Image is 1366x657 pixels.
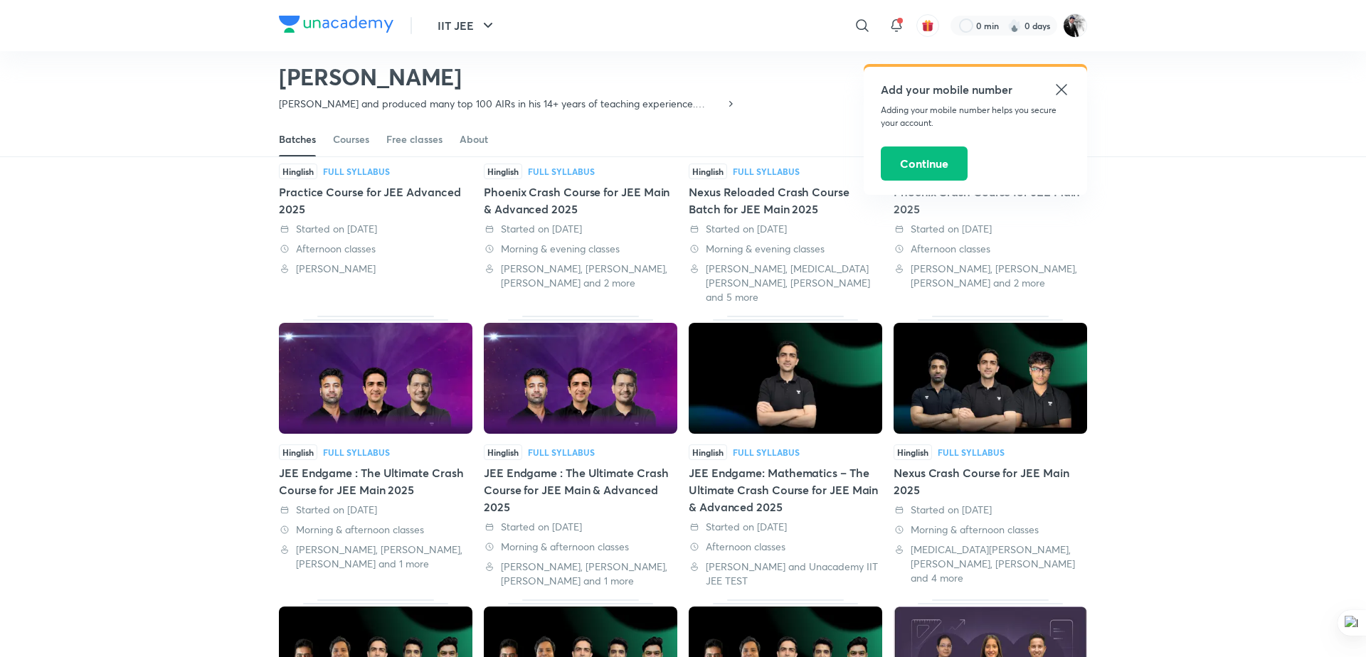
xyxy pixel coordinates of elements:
[279,543,472,571] div: Rahul Yadav, Arvind Kalia, Mohit Saarim Ryan and 1 more
[689,560,882,588] div: Arvind Kalia and Unacademy IIT JEE TEST
[689,242,882,256] div: Morning & evening classes
[689,316,882,588] div: JEE Endgame: Mathematics – The Ultimate Crash Course for JEE Main & Advanced 2025
[484,520,677,534] div: Started on 11 Nov 2024
[894,222,1087,236] div: Started on 11 Nov 2024
[733,448,800,456] div: Full Syllabus
[894,444,932,460] span: Hinglish
[894,323,1087,434] img: Thumbnail
[689,222,882,236] div: Started on 16 Nov 2024
[279,16,393,36] a: Company Logo
[528,448,595,456] div: Full Syllabus
[279,122,316,156] a: Batches
[528,167,595,176] div: Full Syllabus
[689,520,882,534] div: Started on 11 Nov 2024
[279,63,736,91] h2: [PERSON_NAME]
[279,97,725,111] p: [PERSON_NAME] and produced many top 100 AIRs in his 14+ years of teaching experience. Passionate ...
[484,242,677,256] div: Morning & evening classes
[279,523,472,537] div: Morning & afternoon classes
[881,146,968,181] button: Continue
[386,132,443,146] div: Free classes
[279,183,472,218] div: Practice Course for JEE Advanced 2025
[279,222,472,236] div: Started on 6 Feb 2025
[323,167,390,176] div: Full Syllabus
[484,464,677,516] div: JEE Endgame : The Ultimate Crash Course for JEE Main & Advanced 2025
[894,523,1087,537] div: Morning & afternoon classes
[279,34,472,304] div: Practice Course for JEE Advanced 2025
[894,316,1087,588] div: Nexus Crash Course for JEE Main 2025
[279,323,472,434] img: Thumbnail
[689,323,882,434] img: Thumbnail
[386,122,443,156] a: Free classes
[484,34,677,304] div: Phoenix Crash Course for JEE Main & Advanced 2025
[689,464,882,516] div: JEE Endgame: Mathematics – The Ultimate Crash Course for JEE Main & Advanced 2025
[894,262,1087,290] div: Rahul Yadav, Arvind Kalia, Mohit Saarim Ryan and 2 more
[1007,18,1022,33] img: streak
[279,444,317,460] span: Hinglish
[689,540,882,554] div: Afternoon classes
[460,122,488,156] a: About
[938,448,1005,456] div: Full Syllabus
[484,540,677,554] div: Morning & afternoon classes
[484,183,677,218] div: Phoenix Crash Course for JEE Main & Advanced 2025
[279,464,472,498] div: JEE Endgame : The Ultimate Crash Course for JEE Main 2025
[689,164,727,179] span: Hinglish
[689,444,727,460] span: Hinglish
[894,543,1087,585] div: Nikita Tiwari, Abhishek Sahu, Ashray Saxena and 4 more
[279,316,472,588] div: JEE Endgame : The Ultimate Crash Course for JEE Main 2025
[484,262,677,290] div: Rahul Yadav, Arvind Kalia, Mohit Saarim Ryan and 2 more
[733,167,800,176] div: Full Syllabus
[484,560,677,588] div: Rahul Yadav, Arvind Kalia, Mohit Saarim Ryan and 1 more
[484,316,677,588] div: JEE Endgame : The Ultimate Crash Course for JEE Main & Advanced 2025
[689,183,882,218] div: Nexus Reloaded Crash Course Batch for JEE Main 2025
[460,132,488,146] div: About
[894,503,1087,517] div: Started on 11 Nov 2024
[279,164,317,179] span: Hinglish
[484,444,522,460] span: Hinglish
[323,448,390,456] div: Full Syllabus
[484,222,677,236] div: Started on 30 Jan 2025
[916,14,939,37] button: avatar
[1063,14,1087,38] img: Nagesh M
[429,11,505,40] button: IIT JEE
[279,132,316,146] div: Batches
[894,183,1087,218] div: Phoenix Crash Course for JEE Main 2025
[894,242,1087,256] div: Afternoon classes
[279,242,472,256] div: Afternoon classes
[894,464,1087,498] div: Nexus Crash Course for JEE Main 2025
[484,323,677,434] img: Thumbnail
[279,262,472,276] div: Arvind Kalia
[279,16,393,33] img: Company Logo
[333,132,369,146] div: Courses
[279,503,472,517] div: Started on 11 Nov 2024
[333,122,369,156] a: Courses
[881,81,1070,98] h5: Add your mobile number
[921,19,934,32] img: avatar
[484,164,522,179] span: Hinglish
[881,104,1070,129] p: Adding your mobile number helps you secure your account.
[689,262,882,304] div: Pankaj Singh, Nikita Tiwari, Abhishek Sahu and 5 more
[689,34,882,304] div: Nexus Reloaded Crash Course Batch for JEE Main 2025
